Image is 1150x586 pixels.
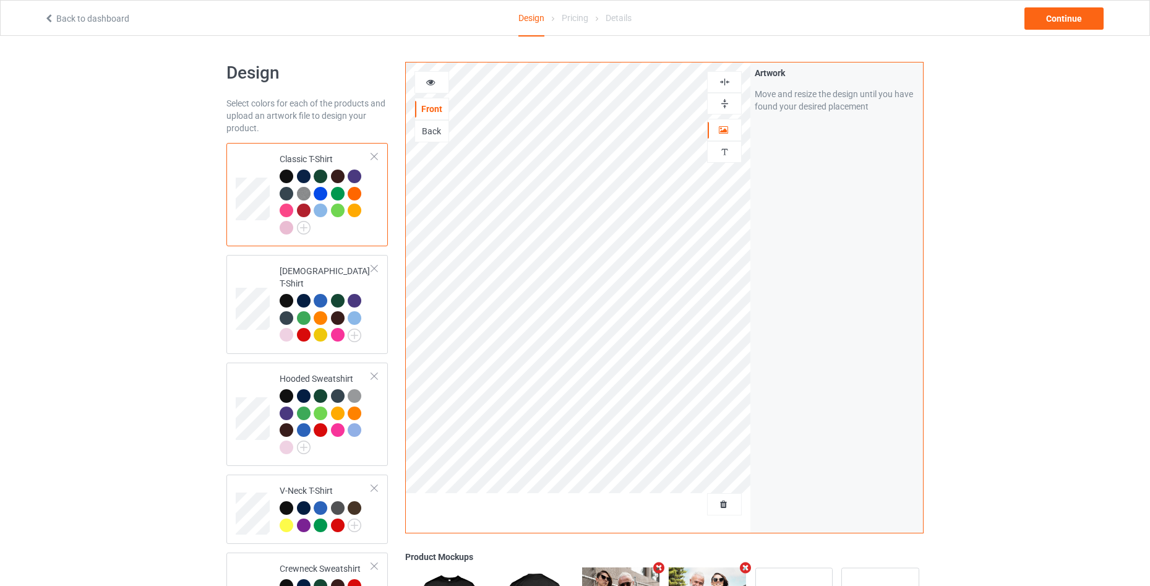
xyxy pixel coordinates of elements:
[226,62,388,84] h1: Design
[755,88,919,113] div: Move and resize the design until you have found your desired placement
[755,67,919,79] div: Artwork
[1024,7,1104,30] div: Continue
[297,441,311,454] img: svg+xml;base64,PD94bWwgdmVyc2lvbj0iMS4wIiBlbmNvZGluZz0iVVRGLTgiPz4KPHN2ZyB3aWR0aD0iMjJweCIgaGVpZ2...
[297,187,311,200] img: heather_texture.png
[651,561,667,574] i: Remove mockup
[280,153,372,233] div: Classic T-Shirt
[348,519,361,532] img: svg+xml;base64,PD94bWwgdmVyc2lvbj0iMS4wIiBlbmNvZGluZz0iVVRGLTgiPz4KPHN2ZyB3aWR0aD0iMjJweCIgaGVpZ2...
[226,143,388,246] div: Classic T-Shirt
[226,97,388,134] div: Select colors for each of the products and upload an artwork file to design your product.
[226,363,388,466] div: Hooded Sweatshirt
[562,1,588,35] div: Pricing
[719,98,731,110] img: svg%3E%0A
[719,146,731,158] img: svg%3E%0A
[280,485,372,531] div: V-Neck T-Shirt
[405,551,924,563] div: Product Mockups
[280,373,372,453] div: Hooded Sweatshirt
[415,125,448,137] div: Back
[415,103,448,115] div: Front
[297,221,311,235] img: svg+xml;base64,PD94bWwgdmVyc2lvbj0iMS4wIiBlbmNvZGluZz0iVVRGLTgiPz4KPHN2ZyB3aWR0aD0iMjJweCIgaGVpZ2...
[44,14,129,24] a: Back to dashboard
[348,329,361,342] img: svg+xml;base64,PD94bWwgdmVyc2lvbj0iMS4wIiBlbmNvZGluZz0iVVRGLTgiPz4KPHN2ZyB3aWR0aD0iMjJweCIgaGVpZ2...
[606,1,632,35] div: Details
[280,265,372,341] div: [DEMOGRAPHIC_DATA] T-Shirt
[719,76,731,88] img: svg%3E%0A
[226,255,388,354] div: [DEMOGRAPHIC_DATA] T-Shirt
[518,1,544,37] div: Design
[226,475,388,544] div: V-Neck T-Shirt
[737,561,753,574] i: Remove mockup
